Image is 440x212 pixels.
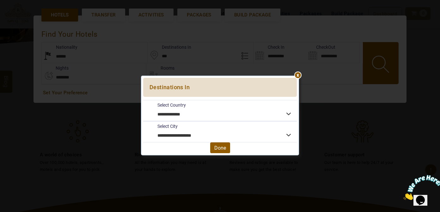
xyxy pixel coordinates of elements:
[210,142,230,153] button: Done
[143,102,186,108] label: Select Country
[3,3,42,28] img: Chat attention grabber
[401,172,440,203] iframe: chat widget
[143,123,178,129] label: Select City
[143,78,297,97] div: Destinations In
